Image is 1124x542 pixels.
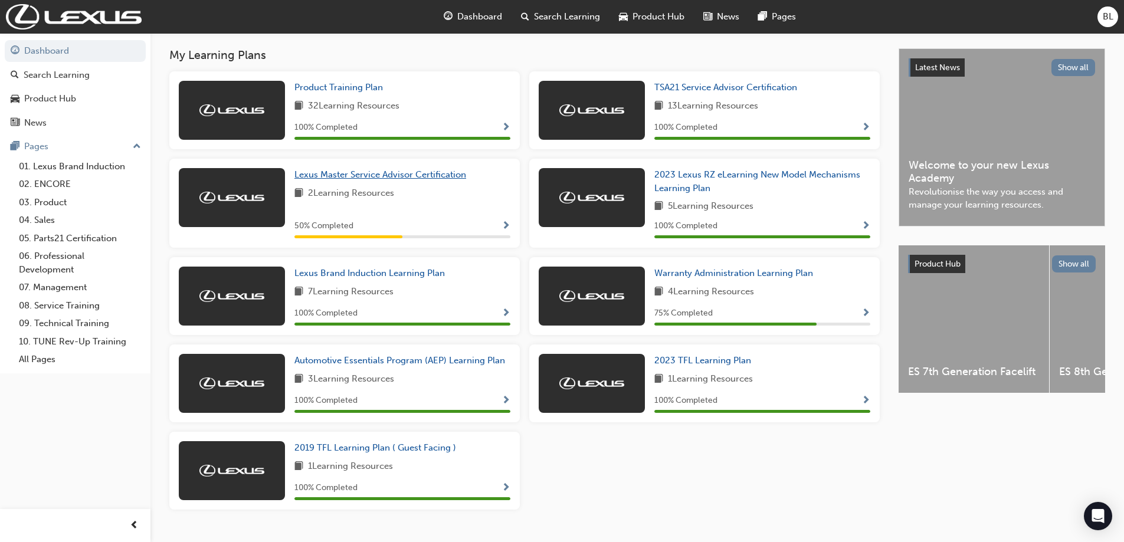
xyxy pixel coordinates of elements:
[915,63,960,73] span: Latest News
[14,193,146,212] a: 03. Product
[444,9,453,24] span: guage-icon
[294,121,358,134] span: 100 % Completed
[654,82,797,93] span: TSA21 Service Advisor Certification
[861,123,870,133] span: Show Progress
[559,377,624,389] img: Trak
[5,64,146,86] a: Search Learning
[294,441,461,455] a: 2019 TFL Learning Plan ( Guest Facing )
[5,88,146,110] a: Product Hub
[1084,502,1112,530] div: Open Intercom Messenger
[6,4,142,29] a: Trak
[861,219,870,234] button: Show Progress
[1052,255,1096,272] button: Show all
[294,82,383,93] span: Product Training Plan
[1097,6,1118,27] button: BL
[502,221,510,232] span: Show Progress
[502,306,510,321] button: Show Progress
[294,307,358,320] span: 100 % Completed
[861,393,870,408] button: Show Progress
[169,48,880,62] h3: My Learning Plans
[654,307,713,320] span: 75 % Completed
[502,123,510,133] span: Show Progress
[861,120,870,135] button: Show Progress
[294,354,510,367] a: Automotive Essentials Program (AEP) Learning Plan
[899,48,1105,226] a: Latest NewsShow allWelcome to your new Lexus AcademyRevolutionise the way you access and manage y...
[654,121,717,134] span: 100 % Completed
[294,169,466,180] span: Lexus Master Service Advisor Certification
[502,481,510,495] button: Show Progress
[521,9,529,24] span: search-icon
[559,290,624,302] img: Trak
[24,116,47,130] div: News
[14,247,146,278] a: 06. Professional Development
[14,229,146,248] a: 05. Parts21 Certification
[130,518,139,533] span: prev-icon
[5,38,146,136] button: DashboardSearch LearningProduct HubNews
[1103,10,1113,24] span: BL
[11,46,19,57] span: guage-icon
[654,267,818,280] a: Warranty Administration Learning Plan
[502,120,510,135] button: Show Progress
[668,99,758,114] span: 13 Learning Resources
[609,5,694,29] a: car-iconProduct Hub
[294,285,303,300] span: book-icon
[694,5,749,29] a: news-iconNews
[199,104,264,116] img: Trak
[14,297,146,315] a: 08. Service Training
[559,104,624,116] img: Trak
[294,81,388,94] a: Product Training Plan
[5,136,146,157] button: Pages
[294,99,303,114] span: book-icon
[654,81,802,94] a: TSA21 Service Advisor Certification
[654,169,860,193] span: 2023 Lexus RZ eLearning New Model Mechanisms Learning Plan
[559,192,624,203] img: Trak
[308,186,394,201] span: 2 Learning Resources
[654,268,813,278] span: Warranty Administration Learning Plan
[758,9,767,24] span: pages-icon
[717,10,739,24] span: News
[861,396,870,406] span: Show Progress
[24,68,90,82] div: Search Learning
[861,221,870,232] span: Show Progress
[14,278,146,297] a: 07. Management
[654,285,663,300] span: book-icon
[11,118,19,129] span: news-icon
[654,99,663,114] span: book-icon
[199,465,264,477] img: Trak
[5,112,146,134] a: News
[199,377,264,389] img: Trak
[294,459,303,474] span: book-icon
[133,139,141,155] span: up-icon
[502,393,510,408] button: Show Progress
[5,40,146,62] a: Dashboard
[199,192,264,203] img: Trak
[11,70,19,81] span: search-icon
[654,219,717,233] span: 100 % Completed
[654,168,870,195] a: 2023 Lexus RZ eLearning New Model Mechanisms Learning Plan
[308,459,393,474] span: 1 Learning Resources
[749,5,805,29] a: pages-iconPages
[14,333,146,351] a: 10. TUNE Rev-Up Training
[633,10,684,24] span: Product Hub
[502,396,510,406] span: Show Progress
[11,142,19,152] span: pages-icon
[772,10,796,24] span: Pages
[909,58,1095,77] a: Latest NewsShow all
[457,10,502,24] span: Dashboard
[668,372,753,387] span: 1 Learning Resources
[308,372,394,387] span: 3 Learning Resources
[294,372,303,387] span: book-icon
[294,267,450,280] a: Lexus Brand Induction Learning Plan
[908,255,1096,274] a: Product HubShow all
[14,175,146,193] a: 02. ENCORE
[619,9,628,24] span: car-icon
[294,186,303,201] span: book-icon
[434,5,512,29] a: guage-iconDashboard
[909,185,1095,212] span: Revolutionise the way you access and manage your learning resources.
[899,245,1049,393] a: ES 7th Generation Facelift
[512,5,609,29] a: search-iconSearch Learning
[502,483,510,494] span: Show Progress
[308,99,399,114] span: 32 Learning Resources
[294,219,353,233] span: 50 % Completed
[668,285,754,300] span: 4 Learning Resources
